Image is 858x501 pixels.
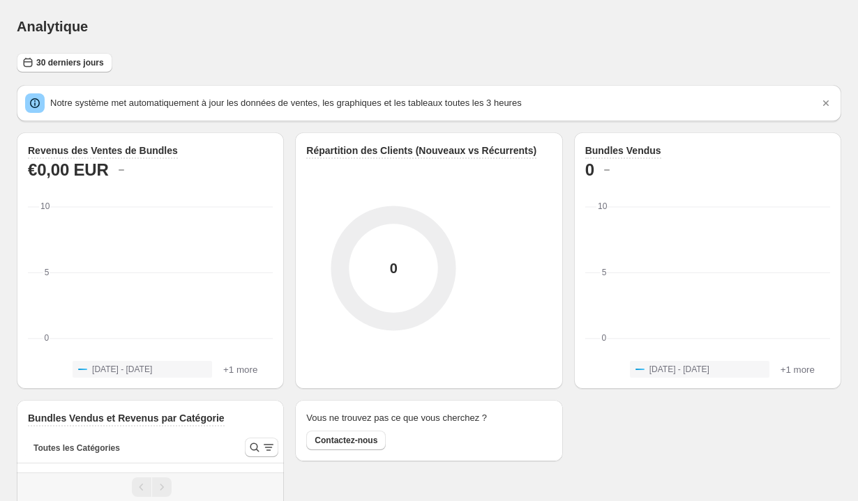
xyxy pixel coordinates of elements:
[776,361,819,378] button: +1 more
[40,201,50,211] text: 10
[315,435,377,446] span: Contactez-nous
[306,411,487,425] h2: Vous ne trouvez pas ce que vous cherchez ?
[17,53,112,72] button: 30 derniers jours
[28,159,109,181] h2: €0,00 EUR
[585,144,661,157] h3: Bundles Vendus
[306,431,386,450] button: Contactez-nous
[33,442,120,454] span: Toutes les Catégories
[245,438,278,457] button: Search and filter results
[630,361,769,378] button: [DATE] - [DATE]
[50,98,522,108] span: Notre système met automatiquement à jour les données de ventes, les graphiques et les tableaux to...
[92,364,152,375] span: [DATE] - [DATE]
[17,18,88,35] h1: Analytique
[306,144,536,157] h3: Répartition des Clients (Nouveaux vs Récurrents)
[598,201,608,211] text: 10
[219,361,262,378] button: +1 more
[28,411,225,425] h3: Bundles Vendus et Revenus par Catégorie
[73,361,212,378] button: [DATE] - [DATE]
[816,93,836,113] button: Dismiss notification
[601,333,606,343] text: 0
[601,268,606,277] text: 5
[36,57,104,68] span: 30 derniers jours
[585,159,594,181] h2: 0
[45,333,50,343] text: 0
[45,268,50,277] text: 5
[28,144,178,157] h3: Revenus des Ventes de Bundles
[17,472,284,501] nav: Pagination
[649,364,709,375] span: [DATE] - [DATE]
